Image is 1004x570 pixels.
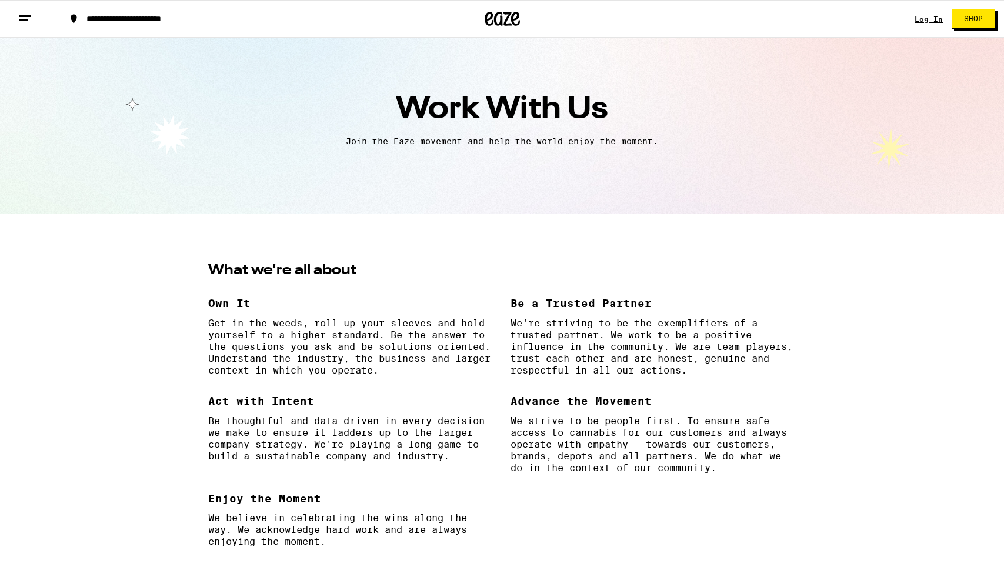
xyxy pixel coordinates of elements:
button: Shop [952,9,995,29]
h1: Work With Us [79,94,926,125]
h3: Own It [208,295,494,312]
h3: Advance the Movement [511,393,796,409]
p: Get in the weeds, roll up your sleeves and hold yourself to a higher standard. Be the answer to t... [208,318,494,376]
h3: Act with Intent [208,393,494,409]
p: We strive to be people first. To ensure safe access to cannabis for our customers and always oper... [511,415,796,474]
p: We're striving to be the exemplifiers of a trusted partner. We work to be a positive influence in... [511,318,796,376]
p: Join the Eaze movement and help the world enjoy the moment. [276,136,728,146]
p: We believe in celebrating the wins along the way. We acknowledge hard work and are always enjoyin... [208,512,494,548]
h2: What we're all about [208,264,796,278]
h3: Be a Trusted Partner [511,295,796,312]
p: Be thoughtful and data driven in every decision we make to ensure it ladders up to the larger com... [208,415,494,462]
a: Shop [943,9,1004,29]
span: Shop [964,15,983,22]
a: Log In [915,15,943,23]
h3: Enjoy the Moment [208,491,494,507]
